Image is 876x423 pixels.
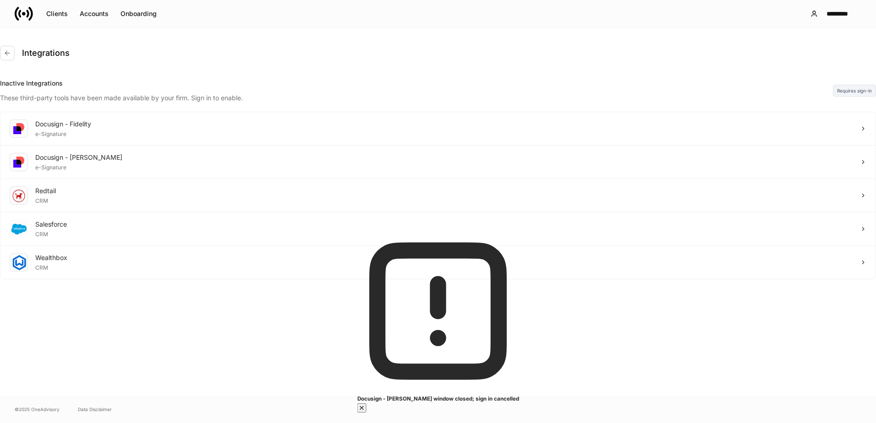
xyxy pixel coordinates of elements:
div: Requires sign-in [833,85,876,97]
h4: Integrations [22,48,70,59]
div: e-Signature [35,162,122,171]
div: CRM [35,195,56,205]
div: Redtail [35,186,56,195]
div: Docusign - Fidelity [35,119,91,129]
a: Data Disclaimer [78,406,112,413]
div: Onboarding [120,9,157,18]
div: e-Signature [35,129,91,138]
div: Salesforce [35,220,67,229]
div: Accounts [80,9,109,18]
div: CRM [35,229,67,238]
span: © 2025 OneAdvisory [15,406,60,413]
div: Wealthbox [35,253,67,262]
div: Docusign - [PERSON_NAME] window closed; sign in cancelled [357,394,519,403]
div: Clients [46,9,68,18]
div: CRM [35,262,67,271]
div: Docusign - [PERSON_NAME] [35,153,122,162]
